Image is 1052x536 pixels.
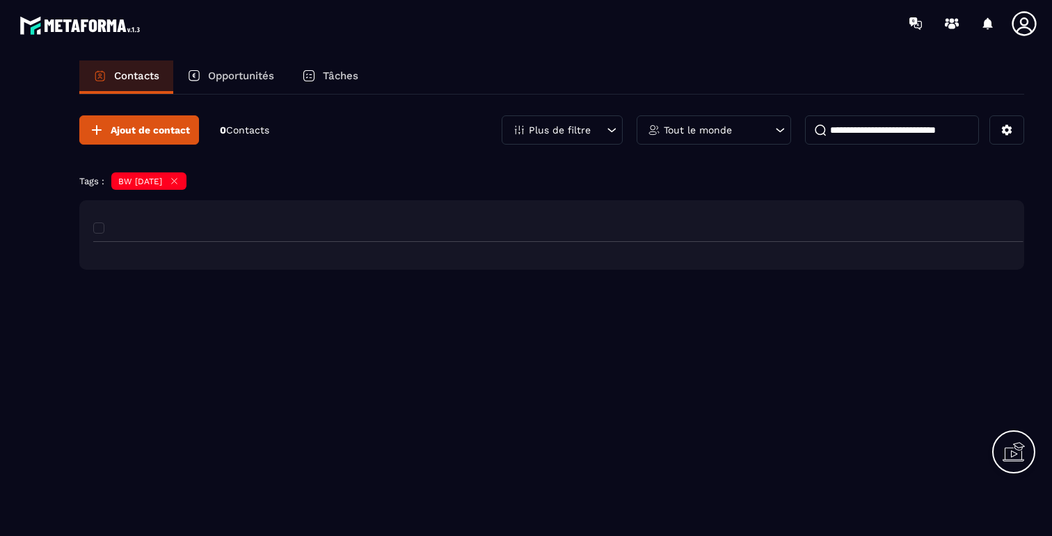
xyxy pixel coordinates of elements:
[220,124,269,137] p: 0
[114,70,159,82] p: Contacts
[529,125,591,135] p: Plus de filtre
[288,60,372,94] a: Tâches
[323,70,358,82] p: Tâches
[79,176,104,186] p: Tags :
[79,60,173,94] a: Contacts
[664,125,732,135] p: Tout le monde
[118,177,162,186] p: BW [DATE]
[111,123,190,137] span: Ajout de contact
[173,60,288,94] a: Opportunités
[79,115,199,145] button: Ajout de contact
[208,70,274,82] p: Opportunités
[226,124,269,136] span: Contacts
[19,13,145,38] img: logo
